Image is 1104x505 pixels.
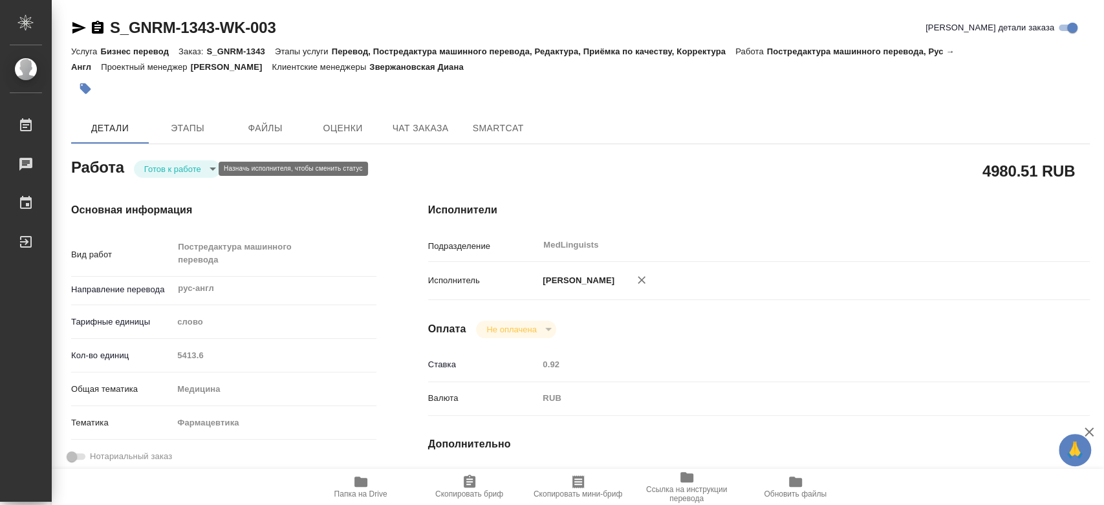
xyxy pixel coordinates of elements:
[982,160,1075,182] h2: 4980.51 RUB
[110,19,276,36] a: S_GNRM-1343-WK-003
[90,20,105,36] button: Скопировать ссылку
[179,47,206,56] p: Заказ:
[332,47,735,56] p: Перевод, Постредактура машинного перевода, Редактура, Приёмка по качеству, Корректура
[476,321,556,338] div: Готов к работе
[173,346,376,365] input: Пустое поле
[627,266,656,294] button: Удалить исполнителя
[307,469,415,505] button: Папка на Drive
[369,62,473,72] p: Звержановская Диана
[157,120,219,136] span: Этапы
[71,283,173,296] p: Направление перевода
[538,387,1034,409] div: RUB
[71,202,376,218] h4: Основная информация
[140,164,205,175] button: Готов к работе
[71,383,173,396] p: Общая тематика
[334,489,387,499] span: Папка на Drive
[389,120,451,136] span: Чат заказа
[71,349,173,362] p: Кол-во единиц
[134,160,221,178] div: Готов к работе
[428,202,1090,218] h4: Исполнители
[640,485,733,503] span: Ссылка на инструкции перевода
[272,62,370,72] p: Клиентские менеджеры
[191,62,272,72] p: [PERSON_NAME]
[173,378,376,400] div: Медицина
[764,489,827,499] span: Обновить файлы
[312,120,374,136] span: Оценки
[415,469,524,505] button: Скопировать бриф
[524,469,633,505] button: Скопировать мини-бриф
[275,47,332,56] p: Этапы услуги
[71,155,124,178] h2: Работа
[428,274,539,287] p: Исполнитель
[538,355,1034,374] input: Пустое поле
[1059,434,1091,466] button: 🙏
[206,47,274,56] p: S_GNRM-1343
[428,392,539,405] p: Валюта
[173,412,376,434] div: Фармацевтика
[428,321,466,337] h4: Оплата
[428,240,539,253] p: Подразделение
[741,469,850,505] button: Обновить файлы
[173,311,376,333] div: слово
[735,47,767,56] p: Работа
[482,324,540,335] button: Не оплачена
[100,47,179,56] p: Бизнес перевод
[71,20,87,36] button: Скопировать ссылку для ЯМессенджера
[79,120,141,136] span: Детали
[71,47,100,56] p: Услуга
[538,274,614,287] p: [PERSON_NAME]
[633,469,741,505] button: Ссылка на инструкции перевода
[534,489,622,499] span: Скопировать мини-бриф
[71,316,173,328] p: Тарифные единицы
[435,489,503,499] span: Скопировать бриф
[1064,436,1086,464] span: 🙏
[467,120,529,136] span: SmartCat
[925,21,1054,34] span: [PERSON_NAME] детали заказа
[71,248,173,261] p: Вид работ
[101,62,190,72] p: Проектный менеджер
[71,416,173,429] p: Тематика
[90,450,172,463] span: Нотариальный заказ
[428,436,1090,452] h4: Дополнительно
[428,358,539,371] p: Ставка
[234,120,296,136] span: Файлы
[71,74,100,103] button: Добавить тэг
